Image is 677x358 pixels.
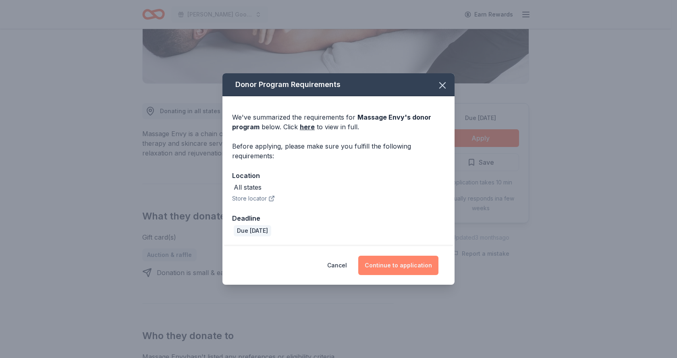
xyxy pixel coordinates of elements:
[234,225,271,236] div: Due [DATE]
[327,256,347,275] button: Cancel
[232,141,445,161] div: Before applying, please make sure you fulfill the following requirements:
[232,194,275,203] button: Store locator
[300,122,315,132] a: here
[222,73,455,96] div: Donor Program Requirements
[232,112,445,132] div: We've summarized the requirements for below. Click to view in full.
[232,170,445,181] div: Location
[358,256,438,275] button: Continue to application
[234,182,262,192] div: All states
[232,213,445,223] div: Deadline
